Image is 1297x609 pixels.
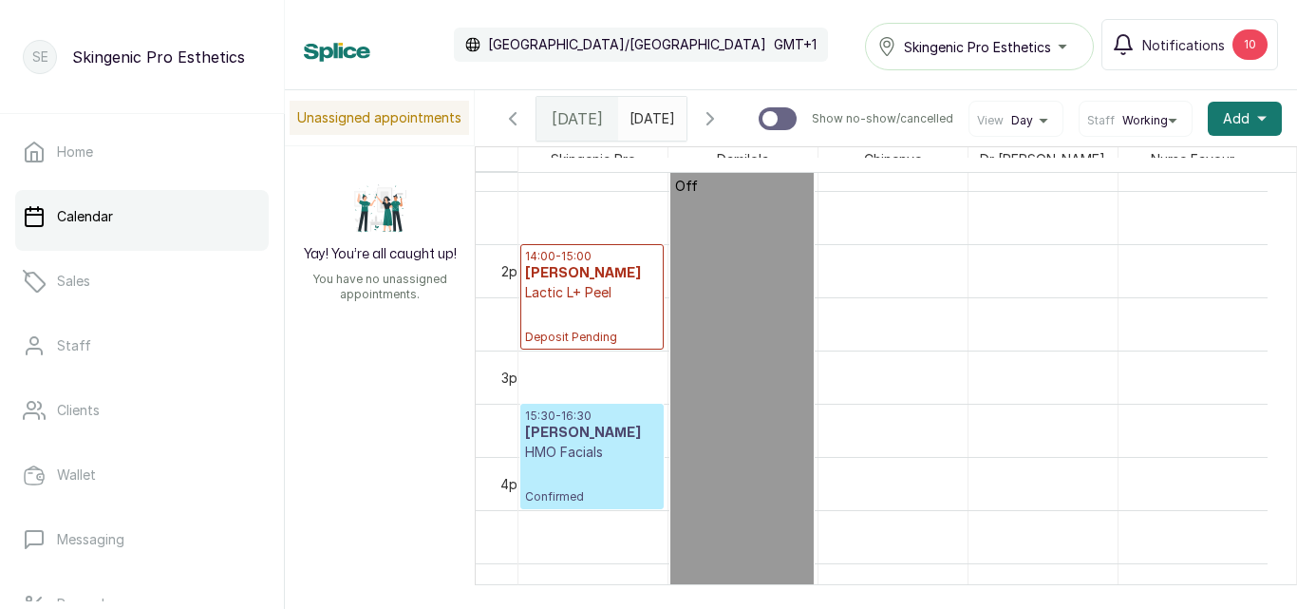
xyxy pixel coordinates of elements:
[1232,29,1268,60] div: 10
[976,147,1109,171] span: Dr [PERSON_NAME]
[497,580,532,600] div: 5pm
[525,283,659,302] p: Lactic L+ Peel
[1087,113,1115,128] span: Staff
[1223,109,1250,128] span: Add
[547,147,640,171] span: Skingenic Pro
[57,336,91,355] p: Staff
[713,147,773,171] span: Damilola
[15,190,269,243] a: Calendar
[57,143,93,162] p: Home
[536,97,618,141] div: [DATE]
[977,113,1055,128] button: ViewDay
[525,330,659,345] span: Deposit Pending
[498,368,532,388] div: 3pm
[15,513,269,566] a: Messaging
[290,101,469,135] p: Unassigned appointments
[774,35,817,54] p: GMT+1
[1142,35,1225,55] span: Notifications
[488,35,766,54] p: [GEOGRAPHIC_DATA]/[GEOGRAPHIC_DATA]
[1122,113,1168,128] span: Working
[525,443,659,462] p: HMO Facials
[675,177,809,196] p: Off
[865,23,1094,70] button: Skingenic Pro Esthetics
[304,245,457,264] h2: Yay! You’re all caught up!
[525,489,659,504] span: Confirmed
[57,401,100,420] p: Clients
[525,249,659,264] p: 14:00 - 15:00
[904,37,1051,57] span: Skingenic Pro Esthetics
[497,474,532,494] div: 4pm
[812,111,953,126] p: Show no-show/cancelled
[1011,113,1033,128] span: Day
[15,448,269,502] a: Wallet
[15,255,269,308] a: Sales
[498,261,532,281] div: 2pm
[296,272,463,302] p: You have no unassigned appointments.
[1087,113,1184,128] button: StaffWorking
[32,48,48,67] p: SE
[57,530,124,549] p: Messaging
[977,113,1004,128] span: View
[1208,102,1282,136] button: Add
[525,409,659,424] p: 15:30 - 16:30
[57,466,96,485] p: Wallet
[57,207,113,226] p: Calendar
[15,319,269,372] a: Staff
[552,107,603,130] span: [DATE]
[860,147,926,171] span: Chinenye
[525,424,659,443] h3: [PERSON_NAME]
[15,384,269,437] a: Clients
[1147,147,1238,171] span: Nurse Favour
[15,125,269,179] a: Home
[72,46,245,68] p: Skingenic Pro Esthetics
[57,272,90,291] p: Sales
[525,264,659,283] h3: [PERSON_NAME]
[1101,19,1278,70] button: Notifications10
